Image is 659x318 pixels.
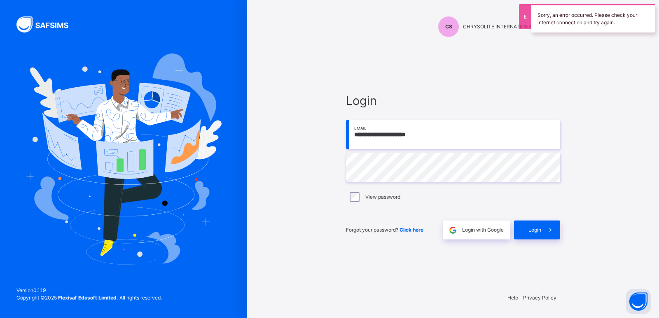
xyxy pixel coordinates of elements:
[507,295,518,301] a: Help
[16,16,78,32] img: SAFSIMS Logo
[626,289,651,314] button: Open asap
[400,227,423,233] a: Click here
[346,92,560,109] span: Login
[365,193,400,201] label: View password
[445,23,452,30] span: CS
[58,295,118,301] strong: Flexisaf Edusoft Limited.
[528,226,541,234] span: Login
[346,227,423,233] span: Forgot your password?
[16,295,162,301] span: Copyright © 2025 All rights reserved.
[463,23,560,30] span: CHRYSOLITE INTERNATIONAL SCHOOLS
[531,4,655,32] div: Sorry, an error occurred. Please check your internet connection and try again.
[448,225,458,235] img: google.396cfc9801f0270233282035f929180a.svg
[26,53,222,264] img: Hero Image
[523,295,556,301] a: Privacy Policy
[462,226,504,234] span: Login with Google
[16,287,162,294] span: Version 0.1.19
